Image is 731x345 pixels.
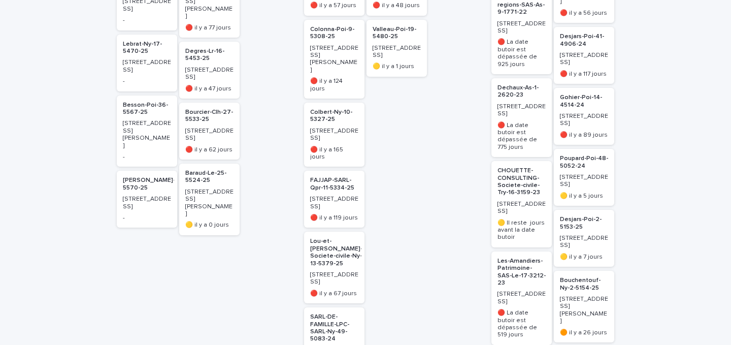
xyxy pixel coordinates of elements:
[554,149,614,206] a: Poupard-Poi-48-5052-24[STREET_ADDRESS]🟡 il y a 5 jours
[123,41,171,55] p: Lebrat-Ny-17-5470-25
[304,232,364,303] a: Lou-et-[PERSON_NAME]-Societe-civile-Ny-13-5379-25[STREET_ADDRESS]🔴 il y a 67 jours
[560,296,608,325] p: [STREET_ADDRESS][PERSON_NAME]
[497,167,546,197] p: CHOUETTE-CONSULTING-Societe-civile-Try-16-3159-23
[497,20,546,35] p: [STREET_ADDRESS]
[185,109,234,123] p: Bourcier-Clh-27-5533-25
[554,271,614,342] a: Bouchentouf-Ny-2-5154-25[STREET_ADDRESS][PERSON_NAME]🟠 il y a 26 jours
[497,103,546,118] p: [STREET_ADDRESS]
[185,67,234,81] p: [STREET_ADDRESS]
[367,20,427,77] a: Valleau-Poi-19-5480-25[STREET_ADDRESS]🟡 il y a 1 jours
[185,85,234,92] p: 🔴 il y a 47 jours
[123,153,171,161] p: -
[310,128,358,142] p: [STREET_ADDRESS]
[179,103,240,160] a: Bourcier-Clh-27-5533-25[STREET_ADDRESS]🔴 il y a 62 jours
[185,189,234,218] p: [STREET_ADDRESS][PERSON_NAME]
[185,128,234,142] p: [STREET_ADDRESS]
[179,164,240,235] a: Baraud-Le-25-5524-25[STREET_ADDRESS][PERSON_NAME]🟡 il y a 0 jours
[373,63,421,70] p: 🟡 il y a 1 jours
[185,146,234,153] p: 🔴 il y a 62 jours
[185,48,234,62] p: Degres-Lr-16-5453-25
[310,2,358,9] p: 🔴 il y a 57 jours
[497,122,546,151] p: 🔴 La date butoir est dépassée de 775 jours
[554,88,614,145] a: Gohier-Poi-14-4514-24[STREET_ADDRESS]🔴 il y a 89 jours
[497,258,546,287] p: Les-Amandiers-Patrimoine-SAS-Le-17-3212-23
[310,45,358,74] p: [STREET_ADDRESS][PERSON_NAME]
[310,177,358,192] p: FAJJAP-SARL-Qpr-11-5334-25
[185,24,234,32] p: 🔴 il y a 77 jours
[123,120,171,149] p: [STREET_ADDRESS][PERSON_NAME]
[310,26,358,41] p: Colonna-Poi-9-5308-25
[560,193,608,200] p: 🟡 il y a 5 jours
[560,94,608,109] p: Gohier-Poi-14-4514-24
[117,171,177,228] a: [PERSON_NAME]-36-5570-25[STREET_ADDRESS]-
[560,113,608,128] p: [STREET_ADDRESS]
[310,313,358,343] p: SARL-DE-FAMILLE-LPC-SARL-Ny-49-5083-24
[310,271,358,286] p: [STREET_ADDRESS]
[310,196,358,210] p: [STREET_ADDRESS]
[554,210,614,267] a: Desjars-Poi-2-5153-25[STREET_ADDRESS]🟡 il y a 7 jours
[560,71,608,78] p: 🔴 il y a 117 jours
[497,39,546,68] p: 🔴 La date butoir est dépassée de 925 jours
[497,201,546,215] p: [STREET_ADDRESS]
[310,109,358,123] p: Colbert-Ny-10-5327-25
[123,214,171,222] p: -
[310,238,362,267] p: Lou-et-[PERSON_NAME]-Societe-civile-Ny-13-5379-25
[560,33,608,48] p: Desjars-Poi-41-4906-24
[560,329,608,336] p: 🟠 il y a 26 jours
[373,2,421,9] p: 🔴 il y a 48 jours
[123,196,171,210] p: [STREET_ADDRESS]
[560,235,608,249] p: [STREET_ADDRESS]
[185,222,234,229] p: 🟡 il y a 0 jours
[310,214,358,222] p: 🔴 il y a 119 jours
[560,155,608,170] p: Poupard-Poi-48-5052-24
[560,10,608,17] p: 🔴 il y a 56 jours
[373,45,421,59] p: [STREET_ADDRESS]
[560,216,608,231] p: Desjars-Poi-2-5153-25
[304,20,364,99] a: Colonna-Poi-9-5308-25[STREET_ADDRESS][PERSON_NAME]🔴 il y a 124 jours
[123,78,171,85] p: -
[497,219,546,241] p: 🟡 Il reste jours avant la date butoir
[373,26,421,41] p: Valleau-Poi-19-5480-25
[117,35,177,91] a: Lebrat-Ny-17-5470-25[STREET_ADDRESS]-
[123,177,185,192] p: [PERSON_NAME]-36-5570-25
[310,78,358,92] p: 🔴 il y a 124 jours
[497,291,546,305] p: [STREET_ADDRESS]
[560,254,608,261] p: 🟡 il y a 7 jours
[310,290,358,297] p: 🔴 il y a 67 jours
[497,309,546,339] p: 🔴 La date butoir est dépassée de 519 jours
[554,27,614,84] a: Desjars-Poi-41-4906-24[STREET_ADDRESS]🔴 il y a 117 jours
[117,96,177,167] a: Besson-Poi-36-5567-25[STREET_ADDRESS][PERSON_NAME]-
[560,277,608,292] p: Bouchentouf-Ny-2-5154-25
[123,17,171,24] p: -
[491,161,552,247] a: CHOUETTE-CONSULTING-Societe-civile-Try-16-3159-23[STREET_ADDRESS]🟡 Il reste jours avant la date b...
[497,84,546,99] p: Dechaux-As-1-2620-23
[185,170,234,184] p: Baraud-Le-25-5524-25
[491,78,552,157] a: Dechaux-As-1-2620-23[STREET_ADDRESS]🔴 La date butoir est dépassée de 775 jours
[491,252,552,345] a: Les-Amandiers-Patrimoine-SAS-Le-17-3212-23[STREET_ADDRESS]🔴 La date butoir est dépassée de 519 jours
[560,52,608,67] p: [STREET_ADDRESS]
[123,102,171,116] p: Besson-Poi-36-5567-25
[304,103,364,167] a: Colbert-Ny-10-5327-25[STREET_ADDRESS]🔴 il y a 165 jours
[123,59,171,74] p: [STREET_ADDRESS]
[310,146,358,161] p: 🔴 il y a 165 jours
[560,174,608,189] p: [STREET_ADDRESS]
[179,42,240,99] a: Degres-Lr-16-5453-25[STREET_ADDRESS]🔴 il y a 47 jours
[304,171,364,228] a: FAJJAP-SARL-Qpr-11-5334-25[STREET_ADDRESS]🔴 il y a 119 jours
[560,132,608,139] p: 🔴 il y a 89 jours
